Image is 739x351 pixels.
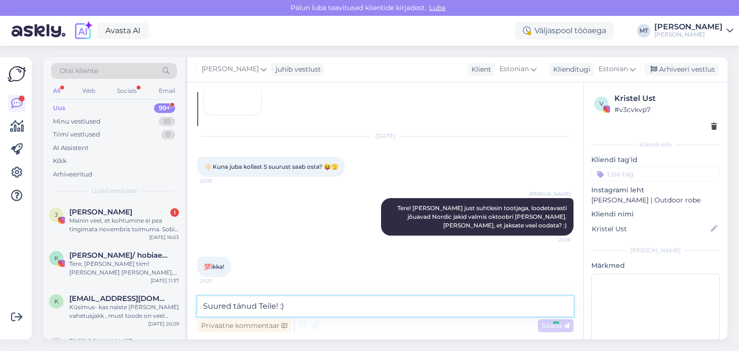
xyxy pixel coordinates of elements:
[591,195,720,205] p: [PERSON_NAME] | Outdoor robe
[591,209,720,219] p: Kliendi nimi
[592,224,709,234] input: Lisa nimi
[154,103,175,113] div: 99+
[69,251,169,260] span: Kairet Pintman/ hobiaednik🌺
[51,85,62,97] div: All
[591,246,720,255] div: [PERSON_NAME]
[599,100,603,107] span: v
[549,64,590,75] div: Klienditugi
[645,63,719,76] div: Arhiveeri vestlus
[149,234,179,241] div: [DATE] 16:03
[204,263,224,270] span: 💯ikka!
[53,103,65,113] div: Uus
[92,187,137,195] span: Uued vestlused
[80,85,97,97] div: Web
[654,31,723,38] div: [PERSON_NAME]
[8,65,26,83] img: Askly Logo
[69,216,179,234] div: Mainin veel, et kohtumine ei pea tingimata novembris toimuma. Sobib hästi ka oktoobris, kuid hilj...
[614,93,717,104] div: Kristel Ust
[151,277,179,284] div: [DATE] 11:37
[515,22,614,39] div: Väljaspool tööaega
[200,277,236,285] span: 21:07
[499,64,529,75] span: Estonian
[170,208,179,217] div: 1
[161,130,175,139] div: 0
[55,211,58,218] span: J
[115,85,139,97] div: Socials
[53,130,100,139] div: Tiimi vestlused
[54,254,59,262] span: K
[654,23,723,31] div: [PERSON_NAME]
[654,23,733,38] a: [PERSON_NAME][PERSON_NAME]
[591,167,720,181] input: Lisa tag
[69,303,179,320] div: Küsimus- kas naiste [PERSON_NAME] vahetusjakk , must toode on veel millalgi lattu tagasi saabumas...
[591,140,720,149] div: Kliendi info
[159,117,175,126] div: 10
[69,260,179,277] div: Tere, [PERSON_NAME] tiim! [PERSON_NAME] [PERSON_NAME], sisulooja lehega [PERSON_NAME], [PERSON_NA...
[97,23,149,39] a: Avasta AI
[60,66,98,76] span: Otsi kliente
[535,236,571,243] span: 21:06
[197,132,573,140] div: [DATE]
[202,64,259,75] span: [PERSON_NAME]
[529,190,571,198] span: [PERSON_NAME]
[53,143,89,153] div: AI Assistent
[157,85,177,97] div: Email
[54,298,59,305] span: k
[599,64,628,75] span: Estonian
[591,185,720,195] p: Instagrami leht
[53,117,101,126] div: Minu vestlused
[397,204,568,229] span: Tere! [PERSON_NAME] just suhtlesin tootjaga, loodetavasti jõuavad Nordic jakid valmis oktoobri [P...
[69,338,132,346] span: Hannah Hawkins
[614,104,717,115] div: # v3cvkvp7
[637,24,650,38] div: MT
[53,156,67,166] div: Kõik
[73,21,93,41] img: explore-ai
[468,64,491,75] div: Klient
[69,208,132,216] span: Joona Kalamägi
[426,3,448,12] span: Luba
[591,155,720,165] p: Kliendi tag'id
[53,170,92,179] div: Arhiveeritud
[591,261,720,271] p: Märkmed
[148,320,179,327] div: [DATE] 20:29
[272,64,321,75] div: juhib vestlust
[200,177,236,185] span: 21:05
[69,294,169,303] span: katri.karvanen.kk@gmail.com
[204,163,338,170] span: 👋🏻 Kuna juba kollast S suurust saab osta? 😝🫣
